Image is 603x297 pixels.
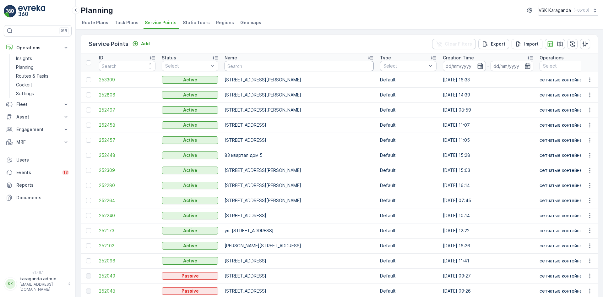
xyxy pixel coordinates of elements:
[86,198,91,203] div: Toggle Row Selected
[491,41,505,47] p: Export
[162,287,218,295] button: Passive
[540,55,564,61] p: Operations
[183,197,197,204] p: Active
[16,45,59,51] p: Operations
[86,289,91,294] div: Toggle Row Selected
[240,19,261,26] span: Geomaps
[86,138,91,143] div: Toggle Row Selected
[377,238,440,253] td: Default
[16,182,69,188] p: Reports
[86,258,91,263] div: Toggle Row Selected
[86,168,91,173] div: Toggle Row Selected
[162,55,176,61] p: Status
[183,92,197,98] p: Active
[99,182,155,189] a: 252280
[99,107,155,113] span: 252497
[183,243,197,249] p: Active
[487,62,489,70] p: -
[440,193,536,208] td: [DATE] 07:45
[440,208,536,223] td: [DATE] 10:14
[524,41,539,47] p: Import
[162,212,218,219] button: Active
[221,193,377,208] td: [STREET_ADDRESS][PERSON_NAME]
[16,91,34,97] p: Settings
[377,223,440,238] td: Default
[14,63,72,72] a: Planning
[18,5,45,18] img: logo_light-DOdMpM7g.png
[99,288,155,294] span: 252048
[162,227,218,234] button: Active
[162,167,218,174] button: Active
[221,148,377,163] td: 83 квартал дом 5
[16,114,59,120] p: Asset
[4,179,72,191] a: Reports
[221,163,377,178] td: [STREET_ADDRESS][PERSON_NAME]
[99,122,155,128] a: 252458
[99,77,155,83] a: 253309
[162,242,218,250] button: Active
[377,133,440,148] td: Default
[377,253,440,268] td: Default
[536,238,599,253] td: сетчатыe контейнера
[86,213,91,218] div: Toggle Row Selected
[4,5,16,18] img: logo
[536,148,599,163] td: сетчатыe контейнера
[377,148,440,163] td: Default
[377,193,440,208] td: Default
[182,273,199,279] p: Passive
[162,182,218,189] button: Active
[162,76,218,84] button: Active
[440,118,536,133] td: [DATE] 11:07
[86,92,91,97] div: Toggle Row Selected
[99,55,103,61] p: ID
[445,41,472,47] p: Clear Filters
[440,72,536,87] td: [DATE] 16:33
[4,271,72,274] span: v 1.48.1
[183,122,197,128] p: Active
[536,178,599,193] td: сетчатыe контейнера
[221,102,377,118] td: [STREET_ADDRESS][PERSON_NAME]
[86,243,91,248] div: Toggle Row Selected
[99,167,155,173] a: 252309
[14,72,72,80] a: Routes & Tasks
[536,268,599,283] td: сетчатыe контейнера
[14,80,72,89] a: Cockpit
[99,212,155,219] a: 252240
[99,197,155,204] span: 252264
[162,197,218,204] button: Active
[536,163,599,178] td: сетчатыe контейнера
[162,121,218,129] button: Active
[221,87,377,102] td: [STREET_ADDRESS][PERSON_NAME]
[225,55,237,61] p: Name
[543,63,586,69] p: Select
[16,126,59,133] p: Engagement
[16,157,69,163] p: Users
[99,273,155,279] a: 252049
[86,123,91,128] div: Toggle Row Selected
[536,133,599,148] td: сетчатыe контейнера
[99,137,155,143] a: 252457
[443,61,486,71] input: dd/mm/yyyy
[377,163,440,178] td: Default
[4,154,72,166] a: Users
[82,19,108,26] span: Route Plans
[63,170,68,175] p: 13
[377,118,440,133] td: Default
[99,243,155,249] span: 252102
[440,178,536,193] td: [DATE] 16:14
[536,102,599,118] td: сетчатыe контейнера
[99,258,155,264] a: 252096
[16,64,34,70] p: Planning
[99,92,155,98] a: 252806
[162,106,218,114] button: Active
[14,54,72,63] a: Insights
[86,107,91,113] div: Toggle Row Selected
